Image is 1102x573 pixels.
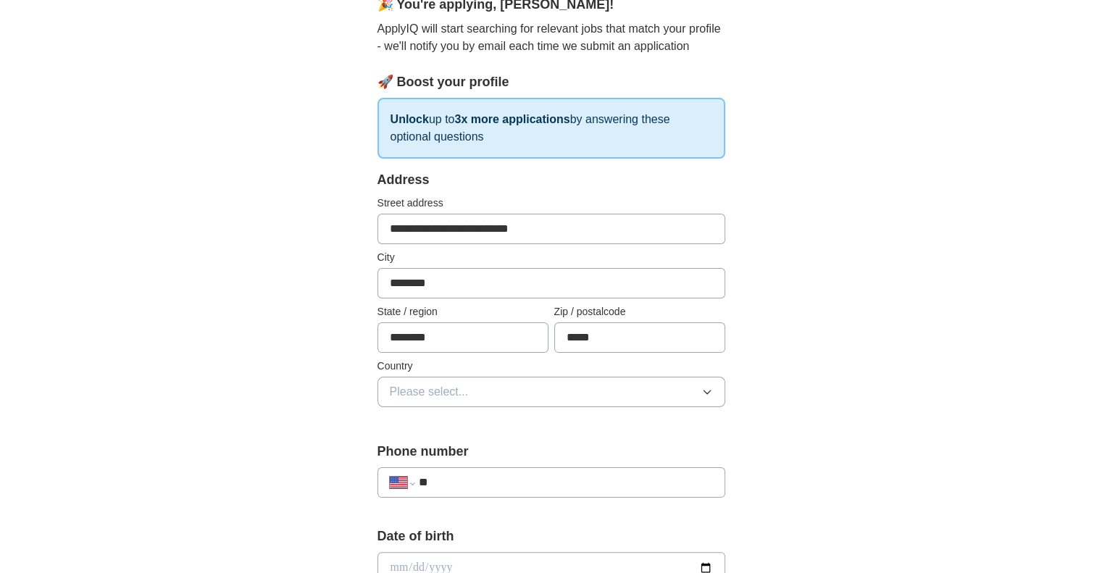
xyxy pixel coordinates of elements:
label: Street address [377,196,725,211]
strong: Unlock [391,113,429,125]
label: Phone number [377,442,725,461]
label: Date of birth [377,527,725,546]
label: Zip / postalcode [554,304,725,319]
label: State / region [377,304,548,319]
button: Please select... [377,377,725,407]
label: City [377,250,725,265]
div: Address [377,170,725,190]
strong: 3x more applications [454,113,569,125]
label: Country [377,359,725,374]
p: up to by answering these optional questions [377,98,725,159]
div: 🚀 Boost your profile [377,72,725,92]
span: Please select... [390,383,469,401]
p: ApplyIQ will start searching for relevant jobs that match your profile - we'll notify you by emai... [377,20,725,55]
